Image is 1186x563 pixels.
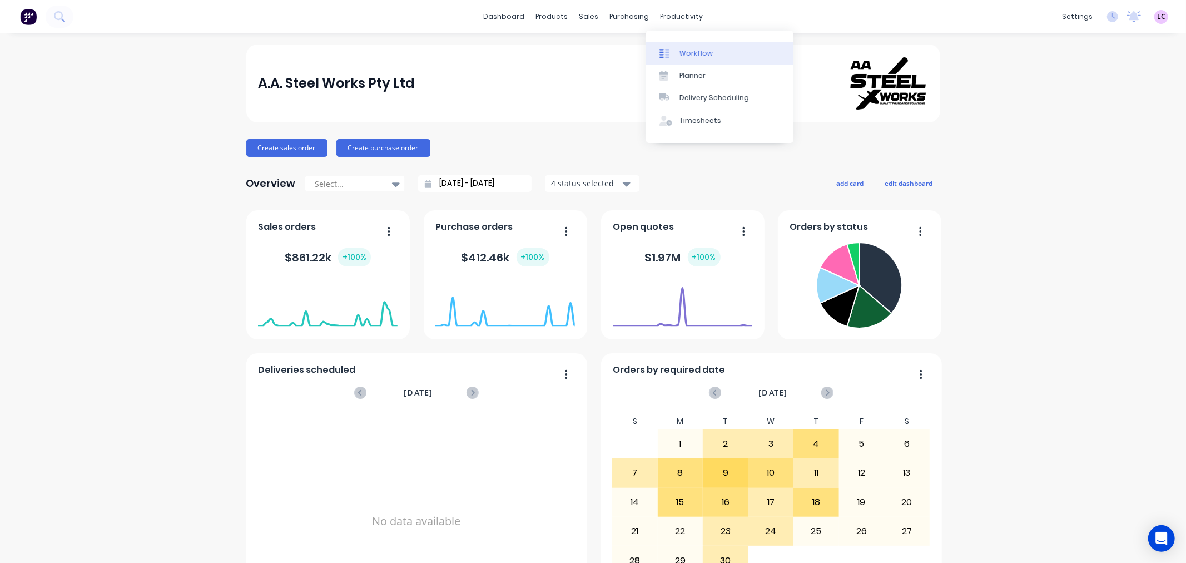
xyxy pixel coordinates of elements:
[840,430,884,458] div: 5
[258,72,415,95] div: A.A. Steel Works Pty Ltd
[658,517,703,545] div: 22
[749,430,793,458] div: 3
[551,177,621,189] div: 4 status selected
[646,110,793,132] a: Timesheets
[885,459,929,487] div: 13
[285,248,371,266] div: $ 861.22k
[830,176,871,190] button: add card
[258,220,316,234] span: Sales orders
[840,517,884,545] div: 26
[688,248,721,266] div: + 100 %
[679,116,721,126] div: Timesheets
[794,459,838,487] div: 11
[749,517,793,545] div: 24
[654,8,708,25] div: productivity
[794,517,838,545] div: 25
[885,517,929,545] div: 27
[613,459,657,487] div: 7
[478,8,530,25] a: dashboard
[462,248,549,266] div: $ 412.46k
[336,139,430,157] button: Create purchase order
[658,413,703,429] div: M
[884,413,930,429] div: S
[613,363,725,377] span: Orders by required date
[530,8,573,25] div: products
[246,172,296,195] div: Overview
[573,8,604,25] div: sales
[839,413,885,429] div: F
[850,57,928,110] img: A.A. Steel Works Pty Ltd
[545,175,639,192] button: 4 status selected
[885,488,929,516] div: 20
[1157,12,1165,22] span: LC
[613,220,674,234] span: Open quotes
[646,87,793,109] a: Delivery Scheduling
[658,459,703,487] div: 8
[613,517,657,545] div: 21
[758,387,787,399] span: [DATE]
[658,430,703,458] div: 1
[840,459,884,487] div: 12
[435,220,513,234] span: Purchase orders
[794,488,838,516] div: 18
[703,459,748,487] div: 9
[679,48,713,58] div: Workflow
[658,488,703,516] div: 15
[749,459,793,487] div: 10
[679,71,706,81] div: Planner
[338,248,371,266] div: + 100 %
[20,8,37,25] img: Factory
[885,430,929,458] div: 6
[703,517,748,545] div: 23
[1148,525,1175,552] div: Open Intercom Messenger
[646,65,793,87] a: Planner
[645,248,721,266] div: $ 1.97M
[840,488,884,516] div: 19
[679,93,749,103] div: Delivery Scheduling
[613,488,657,516] div: 14
[517,248,549,266] div: + 100 %
[793,413,839,429] div: T
[404,387,433,399] span: [DATE]
[646,42,793,64] a: Workflow
[749,488,793,516] div: 17
[878,176,940,190] button: edit dashboard
[794,430,838,458] div: 4
[790,220,868,234] span: Orders by status
[703,413,748,429] div: T
[748,413,794,429] div: W
[612,413,658,429] div: S
[703,488,748,516] div: 16
[246,139,327,157] button: Create sales order
[604,8,654,25] div: purchasing
[703,430,748,458] div: 2
[1056,8,1098,25] div: settings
